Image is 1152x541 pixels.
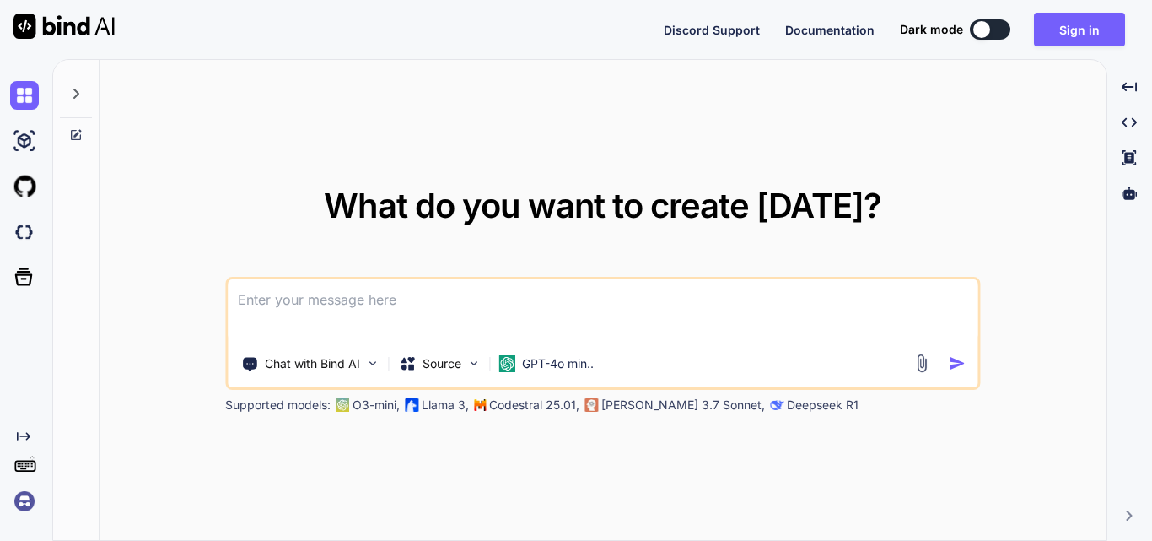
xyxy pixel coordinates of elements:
[787,397,859,414] p: Deepseek R1
[474,399,486,411] img: Mistral-AI
[365,356,380,371] img: Pick Tools
[466,356,481,371] img: Pick Models
[13,14,115,39] img: Bind AI
[324,185,881,226] span: What do you want to create [DATE]?
[785,21,875,39] button: Documentation
[900,21,963,38] span: Dark mode
[422,397,469,414] p: Llama 3,
[405,398,418,412] img: Llama2
[225,397,331,414] p: Supported models:
[912,354,931,373] img: attachment
[664,23,760,37] span: Discord Support
[353,397,400,414] p: O3-mini,
[336,398,349,412] img: GPT-4
[1034,13,1125,46] button: Sign in
[584,398,598,412] img: claude
[770,398,783,412] img: claude
[601,397,765,414] p: [PERSON_NAME] 3.7 Sonnet,
[10,487,39,516] img: signin
[10,127,39,155] img: ai-studio
[522,355,594,372] p: GPT-4o min..
[265,355,360,372] p: Chat with Bind AI
[948,354,966,372] img: icon
[423,355,461,372] p: Source
[10,218,39,246] img: darkCloudIdeIcon
[498,355,515,372] img: GPT-4o mini
[10,172,39,201] img: githubLight
[489,397,579,414] p: Codestral 25.01,
[10,81,39,110] img: chat
[664,21,760,39] button: Discord Support
[785,23,875,37] span: Documentation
